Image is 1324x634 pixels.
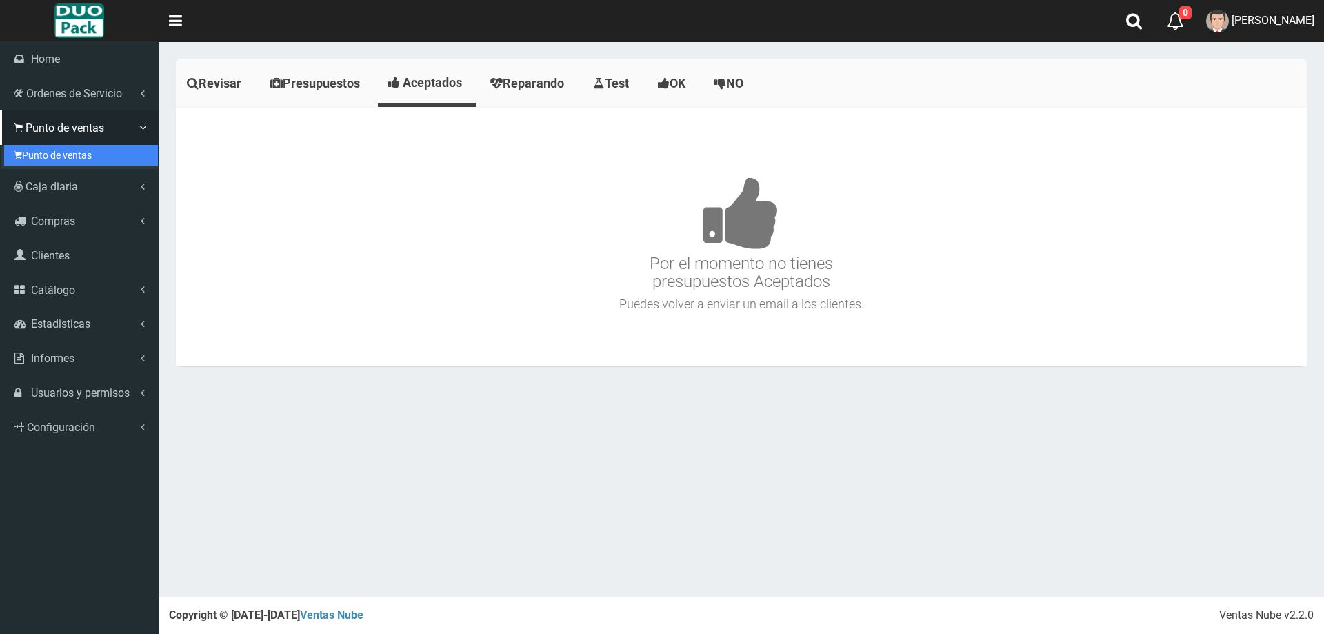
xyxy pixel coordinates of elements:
a: Listado de Presupuestos [4,166,158,186]
span: Estadisticas [31,317,90,330]
a: NO [703,62,758,105]
span: Caja diaria [26,180,78,193]
img: User Image [1206,10,1229,32]
span: OK [670,76,685,90]
img: Logo grande [54,3,103,38]
span: Usuarios y permisos [31,386,130,399]
a: Aceptados [378,62,476,103]
a: Revisar [176,62,256,105]
span: Catálogo [31,284,75,297]
strong: Copyright © [DATE]-[DATE] [169,608,363,622]
span: [PERSON_NAME] [1232,14,1314,27]
span: Punto de ventas [26,121,104,135]
span: Compras [31,215,75,228]
span: Revisar [199,76,241,90]
span: Ordenes de Servicio [26,87,122,100]
span: 0 [1179,6,1192,19]
span: Test [605,76,629,90]
a: OK [647,62,700,105]
span: Aceptados [403,75,462,90]
h4: Puedes volver a enviar un email a los clientes. [179,297,1303,311]
div: Ventas Nube v2.2.0 [1219,608,1314,624]
a: Test [582,62,643,105]
a: Reparando [479,62,579,105]
span: Informes [31,352,74,365]
span: Clientes [31,249,70,262]
span: Presupuestos [283,76,360,90]
a: Ventas Nube [300,608,363,622]
a: Punto de ventas [4,145,158,166]
a: Presupuestos [259,62,374,105]
span: Home [31,52,60,66]
h3: Por el momento no tienes presupuestos Aceptados [179,135,1303,291]
span: Configuración [27,421,95,434]
span: NO [726,76,743,90]
span: Reparando [503,76,564,90]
